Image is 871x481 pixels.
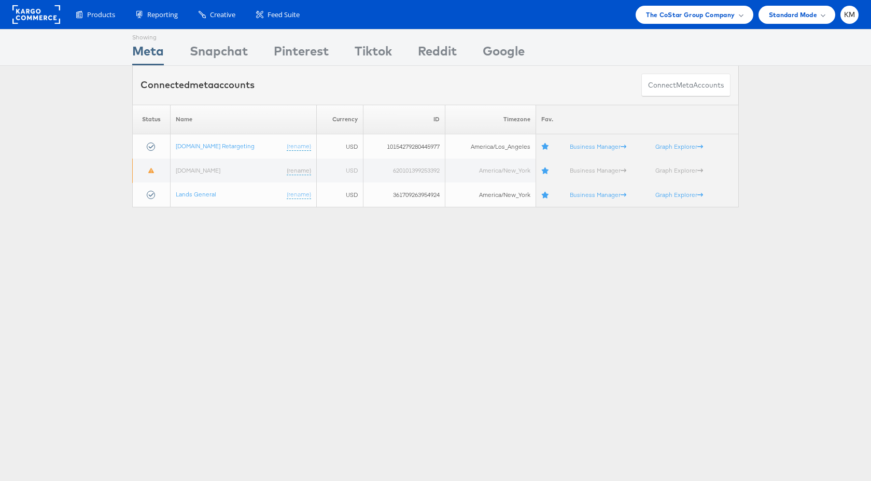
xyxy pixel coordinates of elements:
div: Showing [132,30,164,42]
a: Business Manager [570,166,626,174]
span: meta [190,79,214,91]
th: ID [363,105,445,134]
td: USD [317,159,363,183]
th: Status [133,105,171,134]
td: USD [317,182,363,207]
span: Reporting [147,10,178,20]
a: [DOMAIN_NAME] Retargeting [176,142,255,150]
a: (rename) [287,166,311,175]
div: Meta [132,42,164,65]
td: USD [317,134,363,159]
div: Pinterest [274,42,329,65]
td: America/New_York [445,182,536,207]
td: 620101399253392 [363,159,445,183]
span: Standard Mode [769,9,817,20]
th: Timezone [445,105,536,134]
span: Creative [210,10,235,20]
span: Products [87,10,115,20]
a: Graph Explorer [655,143,703,150]
a: [DOMAIN_NAME] [176,166,220,174]
a: (rename) [287,190,311,199]
th: Name [171,105,317,134]
a: Business Manager [570,191,626,199]
span: The CoStar Group Company [646,9,735,20]
a: Business Manager [570,143,626,150]
a: Lands General [176,190,216,198]
a: Graph Explorer [655,191,703,199]
td: 10154279280445977 [363,134,445,159]
button: ConnectmetaAccounts [641,74,730,97]
td: America/New_York [445,159,536,183]
th: Currency [317,105,363,134]
div: Connected accounts [141,78,255,92]
div: Reddit [418,42,457,65]
a: Graph Explorer [655,166,703,174]
div: Snapchat [190,42,248,65]
span: meta [676,80,693,90]
span: Feed Suite [268,10,300,20]
div: Tiktok [355,42,392,65]
a: (rename) [287,142,311,151]
td: America/Los_Angeles [445,134,536,159]
span: KM [844,11,855,18]
td: 361709263954924 [363,182,445,207]
div: Google [483,42,525,65]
